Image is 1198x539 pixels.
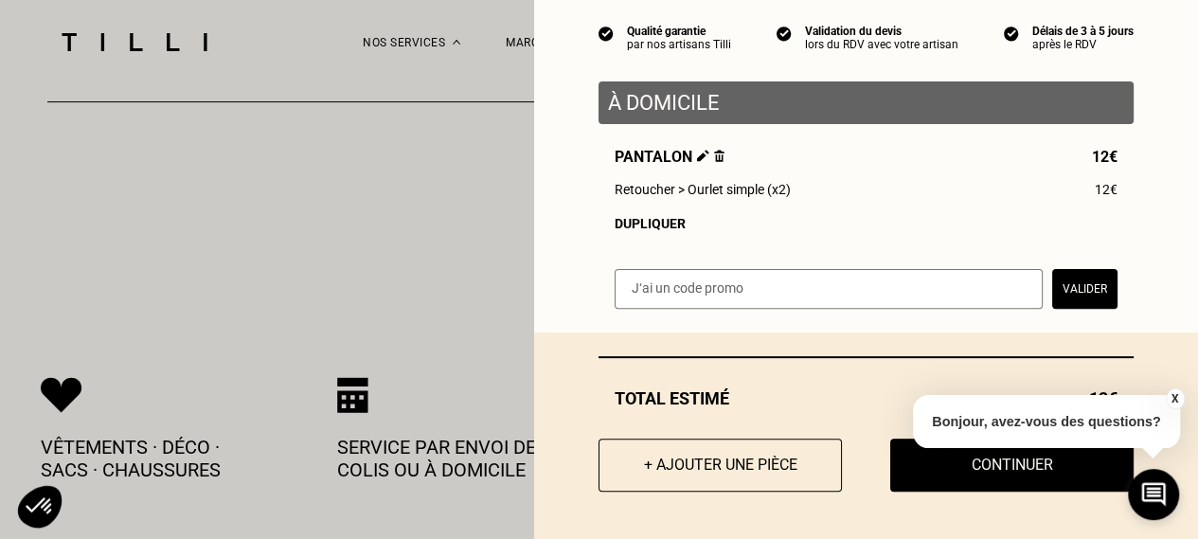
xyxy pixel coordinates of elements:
[627,38,731,51] div: par nos artisans Tilli
[1004,25,1019,42] img: icon list info
[714,150,724,162] img: Supprimer
[1032,25,1134,38] div: Délais de 3 à 5 jours
[805,25,958,38] div: Validation du devis
[615,182,791,197] span: Retoucher > Ourlet simple (x2)
[890,439,1134,492] button: Continuer
[913,395,1180,448] p: Bonjour, avez-vous des questions?
[1092,148,1118,166] span: 12€
[599,439,842,492] button: + Ajouter une pièce
[608,91,1124,115] p: À domicile
[805,38,958,51] div: lors du RDV avec votre artisan
[1165,388,1184,409] button: X
[697,150,709,162] img: Éditer
[1095,182,1118,197] span: 12€
[1052,269,1118,309] button: Valider
[627,25,731,38] div: Qualité garantie
[615,269,1043,309] input: J‘ai un code promo
[777,25,792,42] img: icon list info
[615,148,724,166] span: Pantalon
[599,388,1134,408] div: Total estimé
[1032,38,1134,51] div: après le RDV
[615,216,1118,231] div: Dupliquer
[599,25,614,42] img: icon list info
